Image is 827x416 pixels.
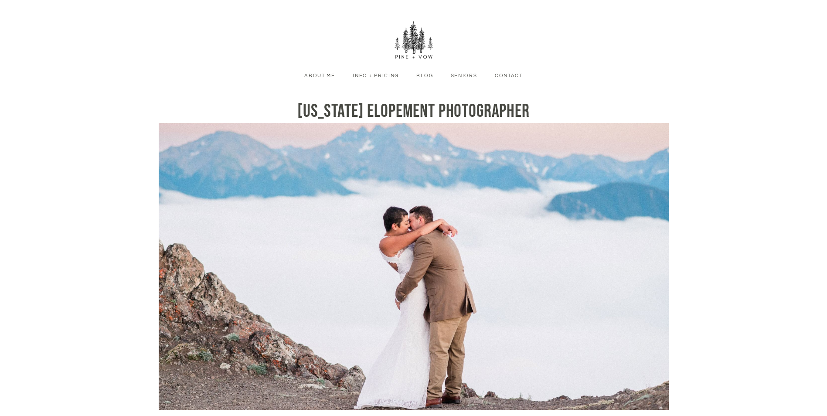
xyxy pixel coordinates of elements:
[394,21,433,60] img: Pine + Vow
[488,72,529,80] a: Contact
[346,72,405,80] a: Info + Pricing
[297,100,530,123] span: [US_STATE] Elopement Photographer
[159,76,669,416] img: Bride and Groom kiss on top of mountain in Olympic National Park. Photo by Washington Elopement P...
[410,72,439,80] a: Blog
[444,72,483,80] a: Seniors
[298,72,342,80] a: About Me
